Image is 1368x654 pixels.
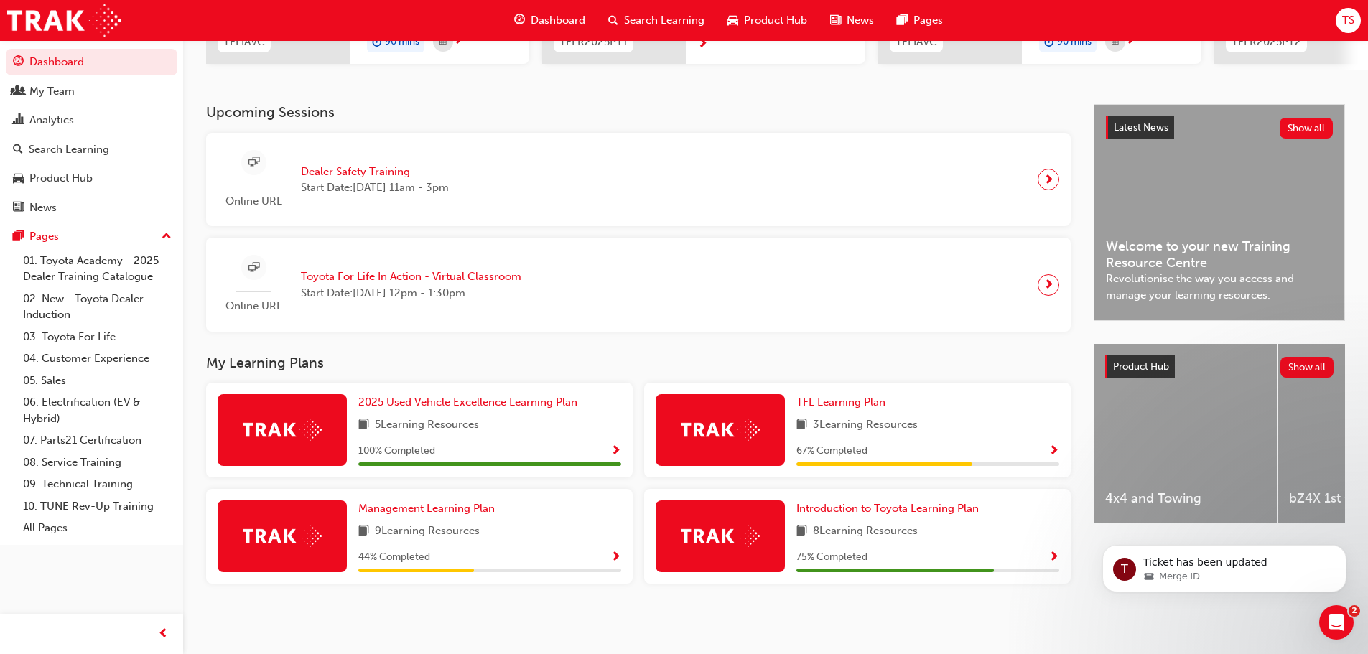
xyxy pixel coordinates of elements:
div: My Team [29,83,75,100]
a: car-iconProduct Hub [716,6,819,35]
button: Show Progress [610,442,621,460]
button: DashboardMy TeamAnalyticsSearch LearningProduct HubNews [6,46,177,223]
a: Product HubShow all [1105,355,1334,378]
a: Online URLDealer Safety TrainingStart Date:[DATE] 11am - 3pm [218,144,1059,215]
span: book-icon [358,523,369,541]
span: book-icon [796,416,807,434]
span: TFLR2025PT1 [559,34,628,50]
span: Search Learning [624,12,704,29]
span: 2 [1349,605,1360,617]
a: news-iconNews [819,6,885,35]
span: 5 Learning Resources [375,416,479,434]
a: Product Hub [6,165,177,192]
span: 100 % Completed [358,443,435,459]
a: News [6,195,177,221]
span: Product Hub [1113,360,1169,373]
a: My Team [6,78,177,105]
span: pages-icon [13,230,24,243]
span: Latest News [1114,121,1168,134]
span: prev-icon [158,625,169,643]
span: Toyota For Life In Action - Virtual Classroom [301,268,521,285]
span: chart-icon [13,114,24,127]
span: Show Progress [1048,551,1059,564]
a: TFL Learning Plan [796,394,891,411]
div: Search Learning [29,141,109,158]
a: pages-iconPages [885,6,954,35]
h3: Upcoming Sessions [206,104,1071,121]
span: calendar-icon [1112,33,1119,51]
span: book-icon [358,416,369,434]
a: 02. New - Toyota Dealer Induction [17,288,177,326]
a: Management Learning Plan [358,500,501,517]
div: Pages [29,228,59,245]
span: 90 mins [385,34,419,50]
img: Trak [681,525,760,547]
button: Show Progress [1048,548,1059,566]
span: TFLIAVC [895,34,937,50]
a: 04. Customer Experience [17,347,177,370]
span: up-icon [162,228,172,246]
a: 09. Technical Training [17,473,177,495]
span: 44 % Completed [358,549,430,566]
span: next-icon [1043,169,1054,190]
span: 8 Learning Resources [813,523,918,541]
span: guage-icon [514,11,525,29]
span: 2025 Used Vehicle Excellence Learning Plan [358,396,577,408]
span: News [847,12,874,29]
span: news-icon [830,11,841,29]
span: next-icon [697,38,708,51]
span: 75 % Completed [796,549,867,566]
span: Introduction to Toyota Learning Plan [796,502,979,515]
span: Revolutionise the way you access and manage your learning resources. [1106,271,1333,303]
div: News [29,200,57,216]
a: 03. Toyota For Life [17,326,177,348]
span: Start Date: [DATE] 12pm - 1:30pm [301,285,521,302]
img: Trak [243,525,322,547]
span: Show Progress [610,551,621,564]
a: 10. TUNE Rev-Up Training [17,495,177,518]
span: Start Date: [DATE] 11am - 3pm [301,179,449,196]
div: Analytics [29,112,74,129]
a: 01. Toyota Academy - 2025 Dealer Training Catalogue [17,250,177,288]
button: Show Progress [1048,442,1059,460]
span: Online URL [218,298,289,314]
span: car-icon [13,172,24,185]
span: Product Hub [744,12,807,29]
span: next-icon [453,34,464,47]
button: Pages [6,223,177,250]
span: search-icon [13,144,23,157]
span: Dealer Safety Training [301,164,449,180]
span: TFL Learning Plan [796,396,885,408]
a: Latest NewsShow all [1106,116,1333,139]
span: 90 mins [1057,34,1092,50]
span: Pages [913,12,943,29]
button: Show all [1280,118,1334,139]
span: guage-icon [13,56,24,69]
span: sessionType_ONLINE_URL-icon [248,259,259,277]
a: 4x4 and Towing [1094,344,1277,523]
span: car-icon [727,11,738,29]
a: Introduction to Toyota Learning Plan [796,500,985,517]
iframe: Intercom live chat [1319,605,1354,640]
span: calendar-icon [439,33,447,51]
a: 08. Service Training [17,452,177,474]
a: Search Learning [6,136,177,163]
span: duration-icon [1044,33,1054,52]
span: 67 % Completed [796,443,867,459]
span: next-icon [1043,275,1054,295]
div: Product Hub [29,170,93,187]
a: 07. Parts21 Certification [17,429,177,452]
span: Welcome to your new Training Resource Centre [1106,238,1333,271]
iframe: Intercom notifications message [1081,515,1368,615]
span: duration-icon [372,33,382,52]
button: TS [1336,8,1361,33]
button: Show all [1280,357,1334,378]
img: Trak [7,4,121,37]
span: sessionType_ONLINE_URL-icon [248,154,259,172]
a: 05. Sales [17,370,177,392]
img: Trak [681,419,760,441]
a: Dashboard [6,49,177,75]
span: Dashboard [531,12,585,29]
a: All Pages [17,517,177,539]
